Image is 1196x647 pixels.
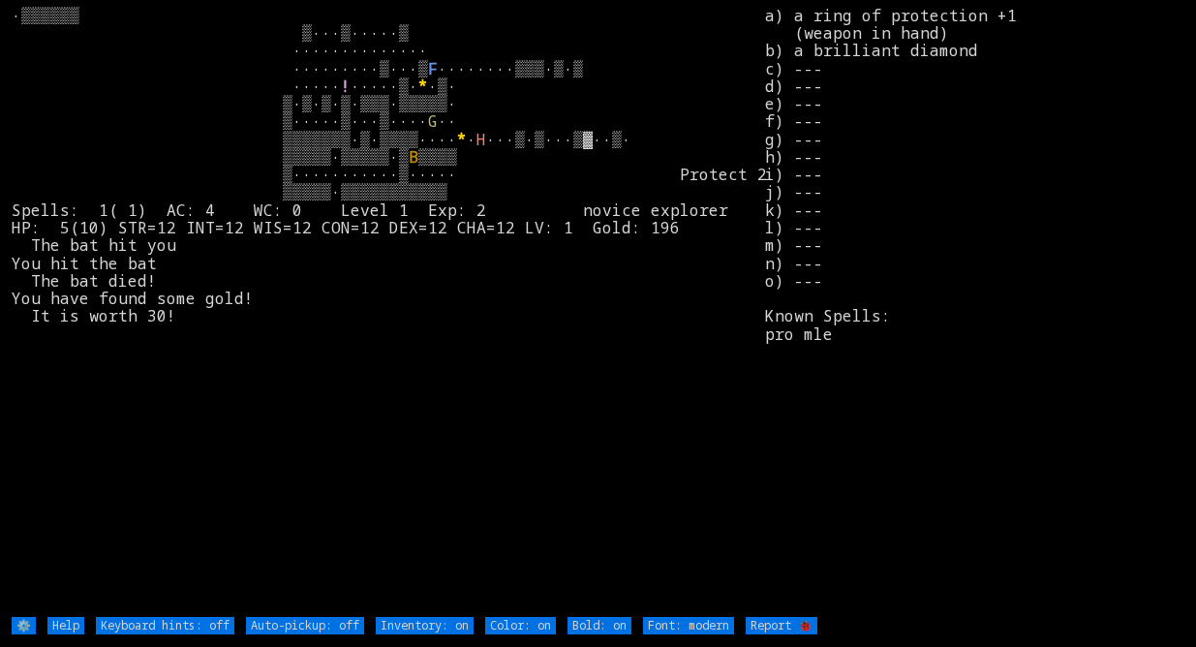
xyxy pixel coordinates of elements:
[765,7,1183,615] stats: a) a ring of protection +1 (weapon in hand) b) a brilliant diamond c) --- d) --- e) --- f) --- g)...
[485,617,556,634] input: Color: on
[567,617,631,634] input: Bold: on
[409,146,418,168] font: B
[643,617,734,634] input: Font: modern
[12,7,765,615] larn: ·▒▒▒▒▒▒ ▒···▒·····▒ ·············· ·········▒···▒ ········▒▒▒·▒·▒ ····· ·····▒· ·▒· ▒·▒·▒·▒·▒▒▒·▒...
[428,110,438,132] font: G
[47,617,84,634] input: Help
[96,617,234,634] input: Keyboard hints: off
[376,617,474,634] input: Inventory: on
[428,58,438,79] font: F
[246,617,364,634] input: Auto-pickup: off
[12,617,36,634] input: ⚙️
[341,76,351,97] font: !
[476,129,486,150] font: H
[746,617,817,634] input: Report 🐞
